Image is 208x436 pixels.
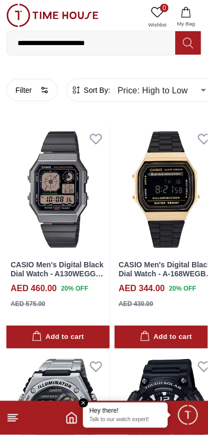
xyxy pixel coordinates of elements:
span: 0 [160,4,169,13]
div: Chat Widget [177,405,200,428]
span: 20 % OFF [61,285,88,294]
div: Hey there! [90,408,162,416]
button: Filter [6,80,58,102]
span: 20 % OFF [169,285,196,294]
div: AED 430.00 [119,300,153,310]
a: 0Wishlist [144,4,171,31]
div: Add to cart [32,332,84,344]
p: Talk to our watch expert! [90,417,162,425]
span: My Bag [173,20,200,28]
h4: AED 460.00 [11,283,57,296]
a: Home [65,413,78,425]
a: CASIO Men's Digital Black Dial Watch - A130WEGG-1ADF [11,261,103,288]
button: My Bag [171,4,202,31]
em: Close tooltip [79,399,89,409]
div: AED 575.00 [11,300,45,310]
button: Sort By: [71,85,110,96]
img: CASIO Men's Digital Black Dial Watch - A130WEGG-1ADF [6,126,110,255]
h4: AED 344.00 [119,283,165,296]
span: Wishlist [144,21,171,29]
button: Add to cart [6,327,110,350]
div: Add to cart [140,332,192,344]
span: Sort By: [82,85,110,96]
img: ... [6,4,99,28]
